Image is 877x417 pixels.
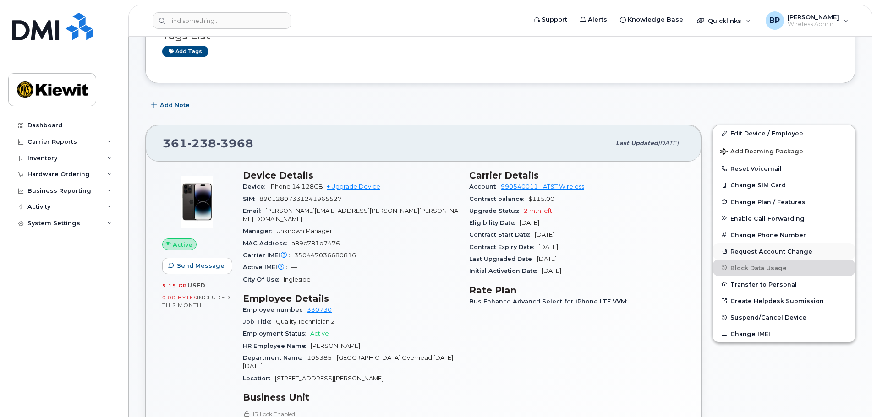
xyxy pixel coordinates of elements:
span: HR Employee Name [243,342,311,349]
span: [STREET_ADDRESS][PERSON_NAME] [275,375,384,382]
input: Find something... [153,12,291,29]
span: [PERSON_NAME] [311,342,360,349]
span: Upgrade Status [469,207,524,214]
span: 2 mth left [524,207,552,214]
button: Block Data Usage [713,260,855,276]
span: [PERSON_NAME] [788,13,839,21]
span: [DATE] [535,231,554,238]
span: Active [173,240,192,249]
span: Enable Call Forwarding [730,215,805,222]
span: Ingleside [284,276,311,283]
span: Unknown Manager [276,227,332,234]
span: Add Note [160,101,190,109]
button: Transfer to Personal [713,276,855,292]
span: 105385 - [GEOGRAPHIC_DATA] Overhead [DATE]-[DATE] [243,354,455,369]
span: Quality Technician 2 [276,318,335,325]
span: 238 [187,136,216,150]
h3: Carrier Details [469,170,685,181]
button: Request Account Change [713,243,855,260]
button: Send Message [162,258,232,274]
span: — [291,264,297,271]
span: Carrier IMEI [243,252,294,259]
span: Last Upgraded Date [469,255,537,262]
span: 361 [163,136,253,150]
h3: Tags List [162,30,839,42]
span: Contract Expiry Date [469,244,538,250]
span: Bus Enhancd Advancd Select for iPhone LTE VVM [469,298,631,305]
span: $115.00 [528,195,554,202]
h3: Device Details [243,170,458,181]
h3: Rate Plan [469,285,685,296]
span: 89012807331241965527 [259,195,342,202]
div: Belen Pena [759,11,855,30]
span: Employee number [243,306,307,313]
span: Department Name [243,354,307,361]
span: 3968 [216,136,253,150]
span: [DATE] [520,219,539,226]
span: SIM [243,195,259,202]
a: 990540011 - AT&T Wireless [501,183,584,190]
span: [PERSON_NAME][EMAIL_ADDRESS][PERSON_NAME][PERSON_NAME][DOMAIN_NAME] [243,207,458,222]
span: Device [243,183,269,190]
span: Active [310,330,329,337]
span: Active IMEI [243,264,291,271]
span: [DATE] [658,140,679,146]
span: Manager [243,227,276,234]
span: Wireless Admin [788,21,839,28]
button: Add Note [145,97,197,114]
div: Quicklinks [691,11,757,30]
span: Add Roaming Package [720,148,803,157]
span: Contract Start Date [469,231,535,238]
span: Knowledge Base [628,15,683,24]
a: Add tags [162,46,208,57]
span: Location [243,375,275,382]
span: Employment Status [243,330,310,337]
button: Suspend/Cancel Device [713,309,855,325]
a: Knowledge Base [614,11,690,29]
a: Alerts [574,11,614,29]
span: Initial Activation Date [469,267,542,274]
a: Support [527,11,574,29]
button: Enable Call Forwarding [713,210,855,227]
a: + Upgrade Device [327,183,380,190]
span: Contract balance [469,195,528,202]
span: Alerts [588,15,607,24]
span: 350447036680816 [294,252,356,259]
span: Email [243,207,265,214]
span: BP [769,15,780,26]
span: Quicklinks [708,17,741,24]
button: Change SIM Card [713,177,855,193]
span: Send Message [177,261,225,270]
span: [DATE] [542,267,561,274]
button: Change Phone Number [713,227,855,243]
iframe: Messenger Launcher [837,377,870,410]
span: [DATE] [537,255,557,262]
h3: Employee Details [243,293,458,304]
span: [DATE] [538,244,558,250]
h3: Business Unit [243,392,458,403]
a: Create Helpdesk Submission [713,292,855,309]
span: Eligibility Date [469,219,520,226]
span: Account [469,183,501,190]
span: Change Plan / Features [730,198,806,205]
span: used [187,282,206,289]
button: Reset Voicemail [713,160,855,177]
span: Last updated [616,140,658,146]
span: a89c781b7476 [291,240,340,247]
span: MAC Address [243,240,291,247]
button: Change IMEI [713,325,855,342]
a: Edit Device / Employee [713,125,855,141]
span: iPhone 14 128GB [269,183,323,190]
button: Add Roaming Package [713,141,855,160]
span: Support [542,15,567,24]
span: Suspend/Cancel Device [730,314,806,321]
span: City Of Use [243,276,284,283]
span: 5.15 GB [162,282,187,289]
span: Job Title [243,318,276,325]
a: 330730 [307,306,332,313]
span: 0.00 Bytes [162,294,197,301]
img: image20231002-3703462-njx0qo.jpeg [170,174,225,229]
button: Change Plan / Features [713,194,855,210]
